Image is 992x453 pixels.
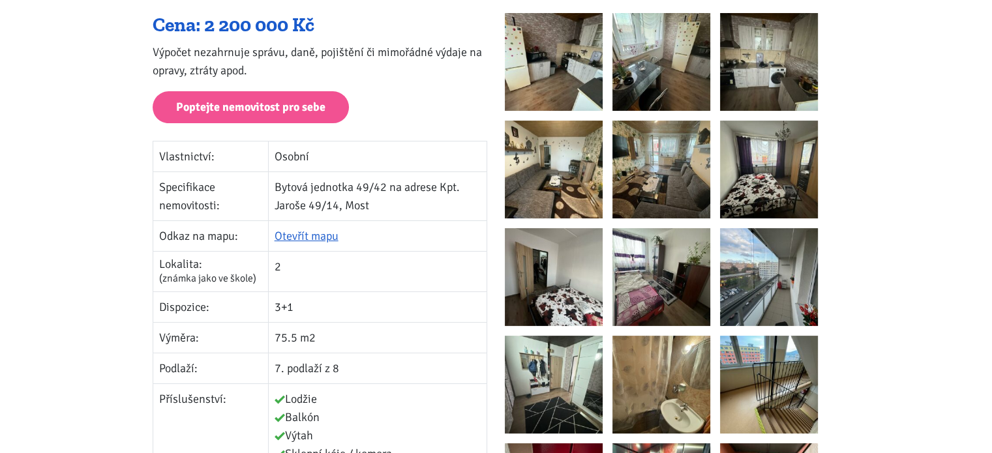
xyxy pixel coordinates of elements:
[268,141,487,171] td: Osobní
[275,229,338,243] a: Otevřít mapu
[153,141,269,171] td: Vlastnictví:
[153,220,269,251] td: Odkaz na mapu:
[153,91,349,123] a: Poptejte nemovitost pro sebe
[268,251,487,291] td: 2
[268,322,487,353] td: 75.5 m2
[153,13,487,38] div: Cena: 2 200 000 Kč
[153,251,269,291] td: Lokalita:
[268,291,487,322] td: 3+1
[153,322,269,353] td: Výměra:
[159,272,256,285] span: (známka jako ve škole)
[268,353,487,383] td: 7. podlaží z 8
[153,171,269,220] td: Specifikace nemovitosti:
[153,43,487,80] p: Výpočet nezahrnuje správu, daně, pojištění či mimořádné výdaje na opravy, ztráty apod.
[153,353,269,383] td: Podlaží:
[153,291,269,322] td: Dispozice:
[268,171,487,220] td: Bytová jednotka 49/42 na adrese Kpt. Jaroše 49/14, Most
